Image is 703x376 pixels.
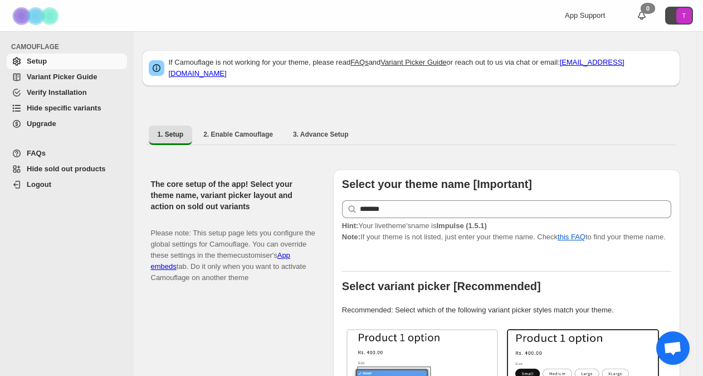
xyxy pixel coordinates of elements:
[342,233,360,241] strong: Note:
[350,58,369,66] a: FAQs
[682,12,686,19] text: T
[169,57,673,79] p: If Camouflage is not working for your theme, please read and or reach out to us via chat or email:
[203,130,273,139] span: 2. Enable Camouflage
[293,130,349,139] span: 3. Advance Setup
[151,179,315,212] h2: The core setup of the app! Select your theme name, variant picker layout and action on sold out v...
[27,165,106,173] span: Hide sold out products
[27,73,97,81] span: Variant Picker Guide
[342,178,532,190] b: Select your theme name [Important]
[27,88,87,97] span: Verify Installation
[7,146,127,161] a: FAQs
[27,149,46,157] span: FAQs
[151,216,315,283] p: Please note: This setup page lets you configure the global settings for Camouflage. You can overr...
[11,42,128,51] span: CAMOUFLAGE
[9,1,65,31] img: Camouflage
[342,220,671,243] p: If your theme is not listed, just enter your theme name. Check to find your theme name.
[656,331,690,365] div: チャットを開く
[27,104,101,112] span: Hide specific variants
[342,280,541,292] b: Select variant picker [Recommended]
[380,58,446,66] a: Variant Picker Guide
[27,180,51,189] span: Logout
[676,8,692,23] span: Avatar with initials T
[7,69,127,85] a: Variant Picker Guide
[665,7,693,25] button: Avatar with initials T
[342,221,359,230] strong: Hint:
[342,221,487,230] span: Your live theme's name is
[7,100,127,116] a: Hide specific variants
[7,177,127,192] a: Logout
[565,11,605,20] span: App Support
[641,3,655,14] div: 0
[27,119,56,128] span: Upgrade
[558,233,585,241] a: this FAQ
[7,85,127,100] a: Verify Installation
[27,57,47,65] span: Setup
[342,305,671,316] p: Recommended: Select which of the following variant picker styles match your theme.
[7,161,127,177] a: Hide sold out products
[7,116,127,132] a: Upgrade
[436,221,486,230] strong: Impulse (1.5.1)
[158,130,184,139] span: 1. Setup
[636,10,647,21] a: 0
[7,54,127,69] a: Setup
